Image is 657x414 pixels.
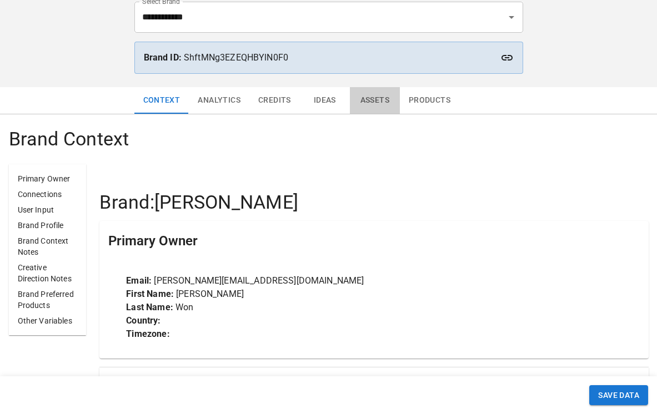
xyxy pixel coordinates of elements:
[300,87,350,114] button: Ideas
[18,315,78,326] p: Other Variables
[589,385,648,406] button: SAVE DATA
[18,220,78,231] p: Brand Profile
[126,287,621,301] p: [PERSON_NAME]
[99,367,648,398] div: Connections
[9,128,649,151] h4: Brand Context
[18,262,78,284] p: Creative Direction Notes
[126,301,621,314] p: Won
[400,87,459,114] button: Products
[99,191,648,214] h4: Brand: [PERSON_NAME]
[504,9,519,25] button: Open
[249,87,300,114] button: Credits
[126,289,174,299] strong: First Name:
[18,189,78,200] p: Connections
[18,204,78,215] p: User Input
[126,302,173,312] strong: Last Name:
[134,87,189,114] button: Context
[126,329,169,339] strong: Timezone:
[144,51,514,64] p: ShftMNg3EZEQHBYlN0F0
[108,374,183,392] h5: Connections
[189,87,249,114] button: Analytics
[99,221,648,261] div: Primary Owner
[18,289,78,311] p: Brand Preferred Products
[18,173,78,184] p: Primary Owner
[144,52,182,63] strong: Brand ID:
[126,275,152,286] strong: Email:
[108,232,198,250] h5: Primary Owner
[18,235,78,258] p: Brand Context Notes
[126,274,621,287] p: [PERSON_NAME][EMAIL_ADDRESS][DOMAIN_NAME]
[126,315,161,326] strong: Country:
[350,87,400,114] button: Assets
